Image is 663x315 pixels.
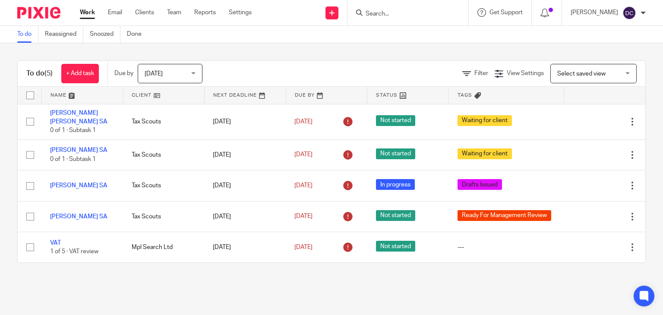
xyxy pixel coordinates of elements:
[294,152,313,158] span: [DATE]
[50,110,107,125] a: [PERSON_NAME] [PERSON_NAME] SA
[458,243,556,252] div: ---
[622,6,636,20] img: svg%3E
[294,119,313,125] span: [DATE]
[204,170,286,201] td: [DATE]
[123,232,205,262] td: Mpl Search Ltd
[507,70,544,76] span: View Settings
[204,139,286,170] td: [DATE]
[145,71,163,77] span: [DATE]
[17,26,38,43] a: To do
[571,8,618,17] p: [PERSON_NAME]
[44,70,53,77] span: (5)
[376,241,415,252] span: Not started
[294,214,313,220] span: [DATE]
[458,148,512,159] span: Waiting for client
[114,69,133,78] p: Due by
[123,139,205,170] td: Tax Scouts
[123,170,205,201] td: Tax Scouts
[458,115,512,126] span: Waiting for client
[204,104,286,139] td: [DATE]
[489,9,523,16] span: Get Support
[204,232,286,262] td: [DATE]
[108,8,122,17] a: Email
[229,8,252,17] a: Settings
[557,71,606,77] span: Select saved view
[474,70,488,76] span: Filter
[50,183,107,189] a: [PERSON_NAME] SA
[376,148,415,159] span: Not started
[458,210,551,221] span: Ready For Management Review
[376,115,415,126] span: Not started
[123,104,205,139] td: Tax Scouts
[135,8,154,17] a: Clients
[127,26,148,43] a: Done
[123,201,205,232] td: Tax Scouts
[50,156,96,162] span: 0 of 1 · Subtask 1
[376,179,415,190] span: In progress
[294,244,313,250] span: [DATE]
[50,249,98,255] span: 1 of 5 · VAT review
[365,10,442,18] input: Search
[80,8,95,17] a: Work
[90,26,120,43] a: Snoozed
[194,8,216,17] a: Reports
[61,64,99,83] a: + Add task
[376,210,415,221] span: Not started
[167,8,181,17] a: Team
[50,147,107,153] a: [PERSON_NAME] SA
[26,69,53,78] h1: To do
[50,214,107,220] a: [PERSON_NAME] SA
[458,93,472,98] span: Tags
[50,127,96,133] span: 0 of 1 · Subtask 1
[458,179,502,190] span: Drafts Issued
[294,183,313,189] span: [DATE]
[45,26,83,43] a: Reassigned
[17,7,60,19] img: Pixie
[50,240,61,246] a: VAT
[204,201,286,232] td: [DATE]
